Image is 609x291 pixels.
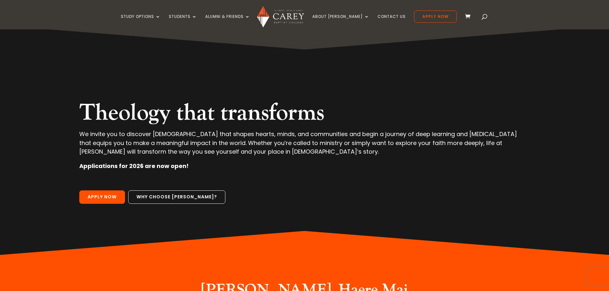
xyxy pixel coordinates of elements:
[205,14,250,29] a: Alumni & Friends
[378,14,406,29] a: Contact Us
[121,14,160,29] a: Study Options
[128,190,225,204] a: Why choose [PERSON_NAME]?
[257,6,304,27] img: Carey Baptist College
[312,14,369,29] a: About [PERSON_NAME]
[414,11,457,23] a: Apply Now
[169,14,197,29] a: Students
[79,99,529,130] h2: Theology that transforms
[79,162,189,170] strong: Applications for 2026 are now open!
[79,190,125,204] a: Apply Now
[79,130,529,162] p: We invite you to discover [DEMOGRAPHIC_DATA] that shapes hearts, minds, and communities and begin...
